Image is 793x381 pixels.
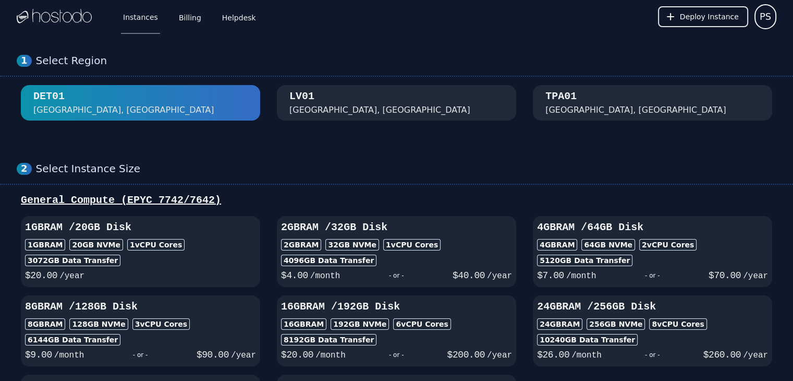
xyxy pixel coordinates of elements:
[21,85,260,121] button: DET01 [GEOGRAPHIC_DATA], [GEOGRAPHIC_DATA]
[331,318,389,330] div: 192 GB NVMe
[310,271,340,281] span: /month
[571,351,602,360] span: /month
[289,89,314,104] div: LV01
[537,318,582,330] div: 24GB RAM
[36,162,776,175] div: Select Instance Size
[21,216,260,287] button: 1GBRAM /20GB Disk1GBRAM20GB NVMe1vCPU Cores3072GB Data Transfer$20.00/year
[25,255,120,266] div: 3072 GB Data Transfer
[281,255,376,266] div: 4096 GB Data Transfer
[84,348,196,362] div: - or -
[21,295,260,366] button: 8GBRAM /128GB Disk8GBRAM128GB NVMe3vCPU Cores6144GB Data Transfer$9.00/month- or -$90.00/year
[25,270,57,281] span: $ 20.00
[69,239,123,251] div: 20 GB NVMe
[25,318,65,330] div: 8GB RAM
[487,271,512,281] span: /year
[25,334,120,346] div: 6144 GB Data Transfer
[25,220,256,235] h3: 1GB RAM / 20 GB Disk
[649,318,706,330] div: 8 vCPU Cores
[25,239,65,251] div: 1GB RAM
[59,271,84,281] span: /year
[545,89,577,104] div: TPA01
[537,255,632,266] div: 5120 GB Data Transfer
[703,350,741,360] span: $ 260.00
[581,239,635,251] div: 64 GB NVMe
[17,163,32,175] div: 2
[325,239,379,251] div: 32 GB NVMe
[281,270,308,281] span: $ 4.00
[639,239,697,251] div: 2 vCPU Cores
[537,334,638,346] div: 10240 GB Data Transfer
[533,216,772,287] button: 4GBRAM /64GB Disk4GBRAM64GB NVMe2vCPU Cores5120GB Data Transfer$7.00/month- or -$70.00/year
[132,318,190,330] div: 3 vCPU Cores
[54,351,84,360] span: /month
[537,300,768,314] h3: 24GB RAM / 256 GB Disk
[602,348,703,362] div: - or -
[17,193,776,208] div: General Compute (EPYC 7742/7642)
[346,348,447,362] div: - or -
[537,220,768,235] h3: 4GB RAM / 64 GB Disk
[281,350,313,360] span: $ 20.00
[33,89,65,104] div: DET01
[537,239,577,251] div: 4GB RAM
[587,318,645,330] div: 256 GB NVMe
[754,4,776,29] button: User menu
[709,270,741,281] span: $ 70.00
[537,270,564,281] span: $ 7.00
[25,300,256,314] h3: 8GB RAM / 128 GB Disk
[281,300,512,314] h3: 16GB RAM / 192 GB Disk
[533,295,772,366] button: 24GBRAM /256GB Disk24GBRAM256GB NVMe8vCPU Cores10240GB Data Transfer$26.00/month- or -$260.00/year
[69,318,128,330] div: 128 GB NVMe
[545,104,726,116] div: [GEOGRAPHIC_DATA], [GEOGRAPHIC_DATA]
[36,54,776,67] div: Select Region
[340,268,452,283] div: - or -
[17,9,92,25] img: Logo
[760,9,771,24] span: PS
[281,220,512,235] h3: 2GB RAM / 32 GB Disk
[487,351,512,360] span: /year
[231,351,256,360] span: /year
[315,351,346,360] span: /month
[127,239,185,251] div: 1 vCPU Cores
[25,350,52,360] span: $ 9.00
[680,11,739,22] span: Deploy Instance
[277,295,516,366] button: 16GBRAM /192GB Disk16GBRAM192GB NVMe6vCPU Cores8192GB Data Transfer$20.00/month- or -$200.00/year
[277,216,516,287] button: 2GBRAM /32GB Disk2GBRAM32GB NVMe1vCPU Cores4096GB Data Transfer$4.00/month- or -$40.00/year
[281,239,321,251] div: 2GB RAM
[537,350,569,360] span: $ 26.00
[383,239,441,251] div: 1 vCPU Cores
[658,6,748,27] button: Deploy Instance
[393,318,450,330] div: 6 vCPU Cores
[453,270,485,281] span: $ 40.00
[596,268,708,283] div: - or -
[447,350,485,360] span: $ 200.00
[289,104,470,116] div: [GEOGRAPHIC_DATA], [GEOGRAPHIC_DATA]
[533,85,772,121] button: TPA01 [GEOGRAPHIC_DATA], [GEOGRAPHIC_DATA]
[566,271,596,281] span: /month
[743,351,768,360] span: /year
[277,85,516,121] button: LV01 [GEOGRAPHIC_DATA], [GEOGRAPHIC_DATA]
[197,350,229,360] span: $ 90.00
[17,55,32,67] div: 1
[33,104,214,116] div: [GEOGRAPHIC_DATA], [GEOGRAPHIC_DATA]
[281,318,326,330] div: 16GB RAM
[281,334,376,346] div: 8192 GB Data Transfer
[743,271,768,281] span: /year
